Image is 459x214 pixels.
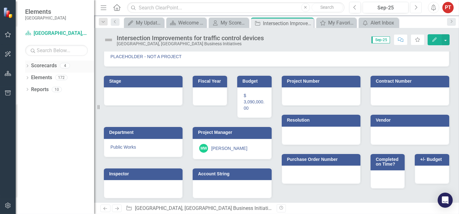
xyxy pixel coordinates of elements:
div: 172 [55,75,67,80]
a: Alert Inbox [360,19,397,27]
a: [GEOGRAPHIC_DATA], [GEOGRAPHIC_DATA] Business Initiatives [135,205,276,211]
div: » » [126,205,272,212]
a: My Favorites [318,19,355,27]
h3: Resolution [287,118,357,123]
a: Welcome Page [168,19,205,27]
h3: Project Number [287,79,357,84]
span: Search [320,5,334,10]
div: MW [199,144,208,153]
img: Not Defined [104,35,114,45]
div: Intersection Improvements for traffic control devices [263,19,312,27]
div: [GEOGRAPHIC_DATA], [GEOGRAPHIC_DATA] Business Initiatives [117,41,264,46]
p: PLACEHOLDER - NOT A PROJECT [110,53,443,60]
h3: Budget [243,79,269,84]
div: Welcome Page [178,19,205,27]
a: Reports [31,86,49,93]
button: Sep-25 [363,2,408,13]
h3: Department [109,130,179,135]
div: Open Intercom Messenger [438,193,453,208]
h3: Stage [109,79,179,84]
h3: Fiscal Year [198,79,224,84]
a: My Scorecard [210,19,247,27]
a: Elements [31,74,52,81]
button: PT [442,2,454,13]
div: My Favorites [328,19,355,27]
div: Sep-25 [365,4,406,12]
span: Public Works [110,145,136,150]
div: 4 [60,63,70,69]
div: My Updates [136,19,162,27]
h3: Inspector [109,172,179,176]
h3: Project Manager [198,130,268,135]
div: Alert Inbox [371,19,397,27]
h3: Account String [198,172,268,176]
div: Intersection Improvements for traffic control devices [117,35,264,41]
h3: Contract Number [376,79,446,84]
h3: +/- Budget [420,157,446,162]
a: [GEOGRAPHIC_DATA], [GEOGRAPHIC_DATA] Business Initiatives [25,30,88,37]
input: Search Below... [25,45,88,56]
a: Scorecards [31,62,57,69]
h3: Vendor [376,118,446,123]
input: Search ClearPoint... [127,2,344,13]
img: ClearPoint Strategy [3,7,14,18]
h3: Purchase Order Number [287,157,357,162]
div: [PERSON_NAME] [211,145,247,151]
h3: Completed on Time? [376,157,402,167]
div: 10 [52,87,62,92]
span: Sep-25 [371,36,390,43]
div: My Scorecard [221,19,247,27]
span: $ 3,090,000.00 [244,93,264,111]
button: Search [312,3,343,12]
small: [GEOGRAPHIC_DATA] [25,15,66,20]
a: My Updates [125,19,162,27]
span: Elements [25,8,66,15]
